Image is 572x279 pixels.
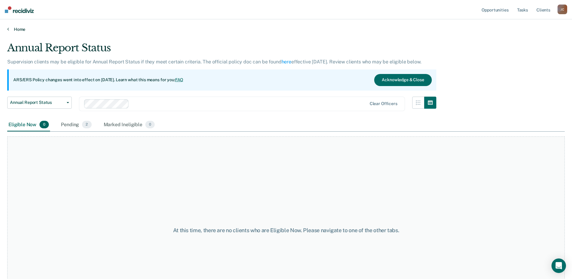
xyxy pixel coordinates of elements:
div: Annual Report Status [7,42,436,59]
span: 0 [145,121,155,129]
p: ARS/ERS Policy changes went into effect on [DATE]. Learn what this means for you: [13,77,183,83]
button: Acknowledge & Close [374,74,431,86]
a: FAQ [175,77,184,82]
button: JC [558,5,567,14]
div: At this time, there are no clients who are Eligible Now. Please navigate to one of the other tabs. [147,227,425,234]
div: Eligible Now0 [7,118,50,132]
div: Open Intercom Messenger [551,258,566,273]
span: 2 [82,121,91,129]
span: Annual Report Status [10,100,64,105]
span: 0 [40,121,49,129]
p: Supervision clients may be eligible for Annual Report Status if they meet certain criteria. The o... [7,59,421,65]
div: J C [558,5,567,14]
button: Annual Report Status [7,97,72,109]
img: Recidiviz [5,6,34,13]
div: Marked Ineligible0 [103,118,156,132]
div: Clear officers [370,101,397,106]
div: Pending2 [60,118,93,132]
a: here [282,59,291,65]
a: Home [7,27,565,32]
